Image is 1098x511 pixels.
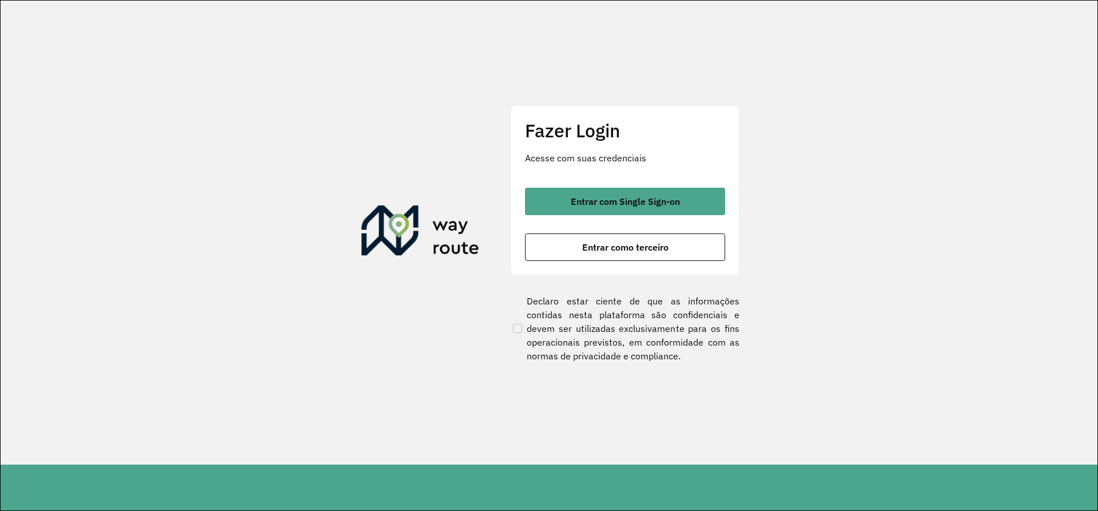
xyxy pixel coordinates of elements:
p: Acesse com suas credenciais [525,151,725,165]
span: Entrar como terceiro [582,243,669,252]
button: button [525,188,725,215]
label: Declaro estar ciente de que as informações contidas nesta plataforma são confidenciais e devem se... [511,294,739,363]
h2: Fazer Login [525,120,725,141]
img: Roteirizador AmbevTech [361,205,479,260]
span: Entrar com Single Sign-on [571,197,680,206]
button: button [525,233,725,261]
